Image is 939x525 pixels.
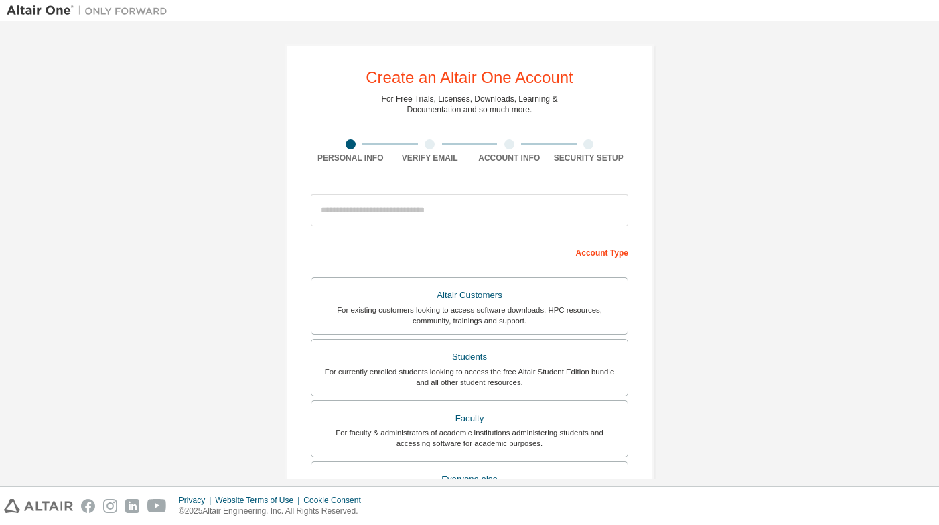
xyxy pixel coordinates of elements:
p: © 2025 Altair Engineering, Inc. All Rights Reserved. [179,506,369,517]
div: Personal Info [311,153,390,163]
div: Privacy [179,495,215,506]
div: Everyone else [319,470,620,489]
div: For faculty & administrators of academic institutions administering students and accessing softwa... [319,427,620,449]
div: Create an Altair One Account [366,70,573,86]
img: altair_logo.svg [4,499,73,513]
img: facebook.svg [81,499,95,513]
div: Faculty [319,409,620,428]
div: Account Type [311,241,628,262]
div: Account Info [469,153,549,163]
div: Cookie Consent [303,495,368,506]
div: Website Terms of Use [215,495,303,506]
div: For currently enrolled students looking to access the free Altair Student Edition bundle and all ... [319,366,620,388]
div: For existing customers looking to access software downloads, HPC resources, community, trainings ... [319,305,620,326]
div: For Free Trials, Licenses, Downloads, Learning & Documentation and so much more. [382,94,558,115]
img: youtube.svg [147,499,167,513]
img: linkedin.svg [125,499,139,513]
img: Altair One [7,4,174,17]
div: Students [319,348,620,366]
div: Security Setup [549,153,629,163]
img: instagram.svg [103,499,117,513]
div: Verify Email [390,153,470,163]
div: Altair Customers [319,286,620,305]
